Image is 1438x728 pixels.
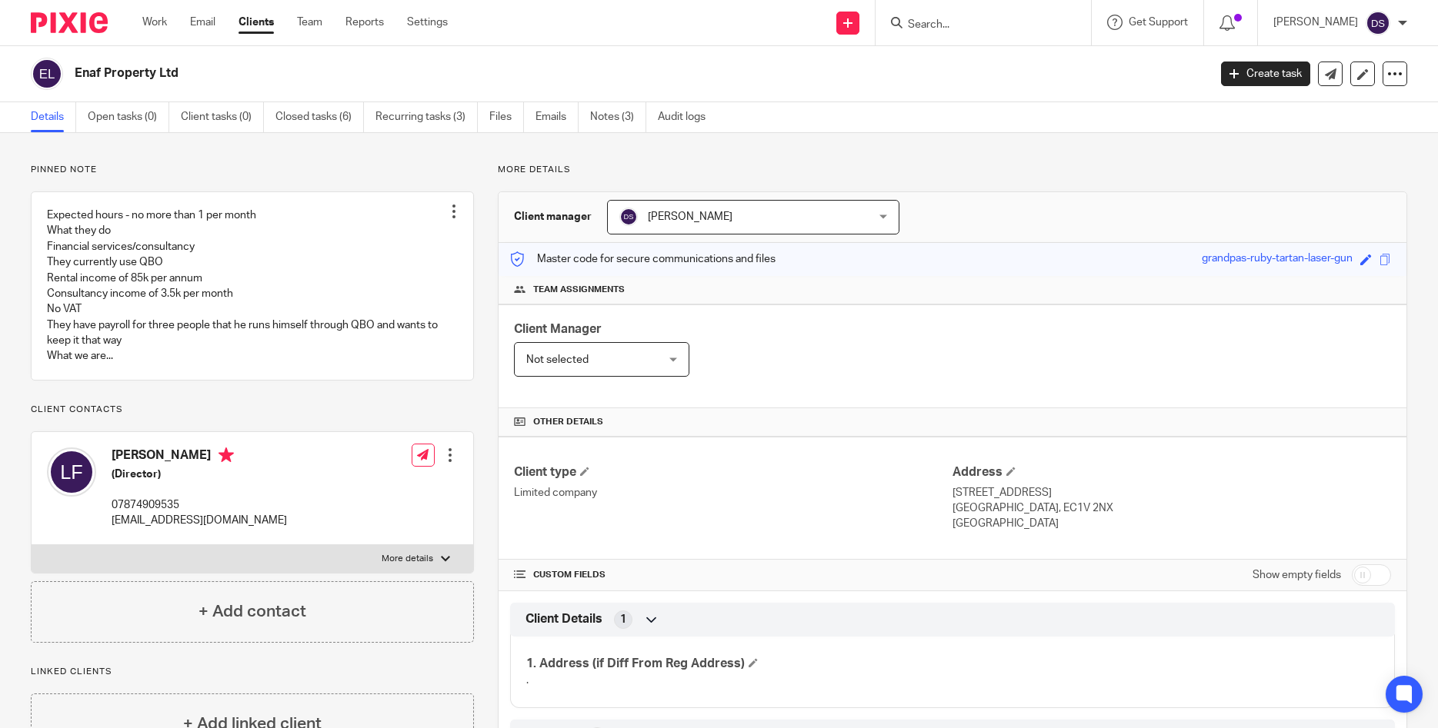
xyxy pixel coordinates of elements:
[514,209,592,224] h3: Client manager
[407,15,448,30] a: Settings
[112,513,287,528] p: [EMAIL_ADDRESS][DOMAIN_NAME]
[514,323,602,335] span: Client Manager
[1221,61,1310,86] a: Create task
[590,102,646,132] a: Notes (3)
[181,102,264,132] a: Client tasks (0)
[620,612,626,627] span: 1
[498,164,1407,176] p: More details
[906,18,1045,32] input: Search
[297,15,322,30] a: Team
[953,464,1391,480] h4: Address
[219,447,234,463] i: Primary
[239,15,274,30] a: Clients
[142,15,167,30] a: Work
[514,485,953,500] p: Limited company
[31,12,108,33] img: Pixie
[47,447,96,497] img: svg%3E
[1253,567,1341,583] label: Show empty fields
[31,164,474,176] p: Pinned note
[525,611,602,627] span: Client Details
[526,675,529,686] span: .
[112,447,287,467] h4: [PERSON_NAME]
[648,211,732,222] span: [PERSON_NAME]
[953,500,1391,516] p: [GEOGRAPHIC_DATA], EC1V 2NX
[526,354,589,365] span: Not selected
[533,416,603,428] span: Other details
[953,485,1391,500] p: [STREET_ADDRESS]
[31,666,474,678] p: Linked clients
[510,251,776,267] p: Master code for secure communications and files
[619,208,638,226] img: svg%3E
[112,497,287,513] p: 07874909535
[88,102,169,132] a: Open tasks (0)
[514,569,953,581] h4: CUSTOM FIELDS
[275,102,364,132] a: Closed tasks (6)
[375,102,478,132] a: Recurring tasks (3)
[535,102,579,132] a: Emails
[1273,15,1358,30] p: [PERSON_NAME]
[31,58,63,90] img: svg%3E
[489,102,524,132] a: Files
[31,102,76,132] a: Details
[382,553,433,565] p: More details
[112,467,287,482] h5: (Director)
[526,656,953,672] h4: 1. Address (if Diff From Reg Address)
[1202,251,1353,268] div: grandpas-ruby-tartan-laser-gun
[190,15,215,30] a: Email
[75,65,973,81] h2: Enaf Property Ltd
[1129,17,1188,28] span: Get Support
[199,600,306,623] h4: + Add contact
[533,284,625,296] span: Team assignments
[31,404,474,416] p: Client contacts
[345,15,384,30] a: Reports
[658,102,717,132] a: Audit logs
[953,516,1391,531] p: [GEOGRAPHIC_DATA]
[514,464,953,480] h4: Client type
[1366,11,1390,35] img: svg%3E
